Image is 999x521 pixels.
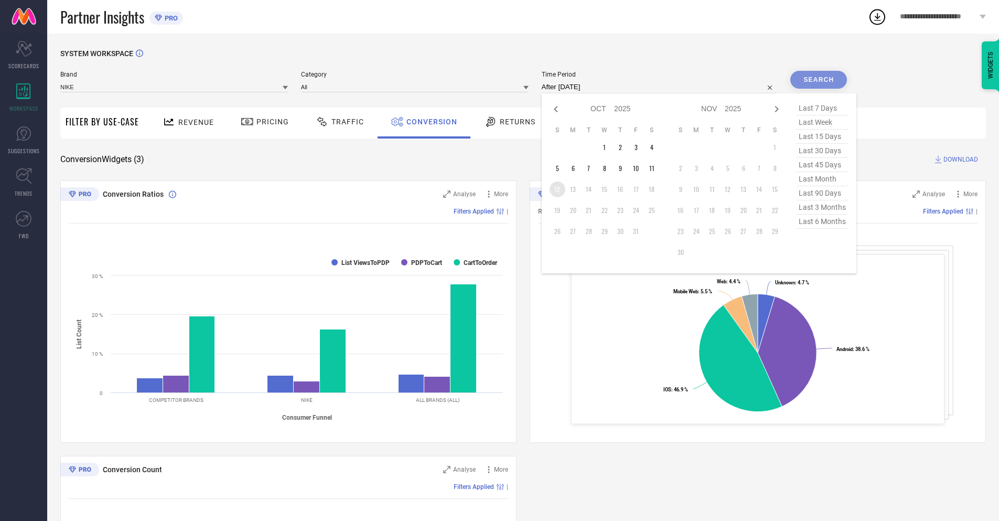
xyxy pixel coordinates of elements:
[689,161,704,176] td: Mon Nov 03 2025
[500,118,535,126] span: Returns
[644,161,660,176] td: Sat Oct 11 2025
[103,465,162,474] span: Conversion Count
[19,232,29,240] span: FWD
[628,161,644,176] td: Fri Oct 10 2025
[751,224,767,239] td: Fri Nov 28 2025
[775,280,795,285] tspan: Unknown
[331,118,364,126] span: Traffic
[149,397,203,403] text: COMPETITOR BRANDS
[767,140,783,155] td: Sat Nov 01 2025
[443,466,450,473] svg: Zoom
[530,187,568,203] div: Premium
[796,186,848,200] span: last 90 days
[767,203,783,218] td: Sat Nov 22 2025
[464,259,498,267] text: CartToOrder
[717,279,740,284] text: : 4.4 %
[673,224,689,239] td: Sun Nov 23 2025
[597,203,613,218] td: Wed Oct 22 2025
[15,189,33,197] span: TRENDS
[613,126,628,134] th: Thursday
[943,154,978,165] span: DOWNLOAD
[704,203,720,218] td: Tue Nov 18 2025
[628,203,644,218] td: Fri Oct 24 2025
[963,190,977,198] span: More
[550,182,565,197] td: Sun Oct 12 2025
[751,161,767,176] td: Fri Nov 07 2025
[76,319,83,348] tspan: List Count
[720,126,736,134] th: Wednesday
[66,115,139,128] span: Filter By Use-Case
[406,118,457,126] span: Conversion
[597,182,613,197] td: Wed Oct 15 2025
[507,208,508,215] span: |
[8,62,39,70] span: SCORECARDS
[100,390,103,396] text: 0
[162,14,178,22] span: PRO
[736,161,751,176] td: Thu Nov 06 2025
[92,351,103,357] text: 10 %
[644,203,660,218] td: Sat Oct 25 2025
[736,224,751,239] td: Thu Nov 27 2025
[341,259,390,267] text: List ViewsToPDP
[689,224,704,239] td: Mon Nov 24 2025
[720,161,736,176] td: Wed Nov 05 2025
[736,203,751,218] td: Thu Nov 20 2025
[453,190,476,198] span: Analyse
[565,224,581,239] td: Mon Oct 27 2025
[751,126,767,134] th: Friday
[411,259,442,267] text: PDPToCart
[644,140,660,155] td: Sat Oct 04 2025
[673,126,689,134] th: Sunday
[836,346,869,352] text: : 38.6 %
[550,103,562,115] div: Previous month
[673,203,689,218] td: Sun Nov 16 2025
[673,182,689,197] td: Sun Nov 09 2025
[689,203,704,218] td: Mon Nov 17 2025
[581,224,597,239] td: Tue Oct 28 2025
[103,190,164,198] span: Conversion Ratios
[663,387,688,392] text: : 46.9 %
[581,182,597,197] td: Tue Oct 14 2025
[912,190,920,198] svg: Zoom
[673,161,689,176] td: Sun Nov 02 2025
[868,7,887,26] div: Open download list
[60,463,99,479] div: Premium
[689,126,704,134] th: Monday
[613,182,628,197] td: Thu Oct 16 2025
[613,140,628,155] td: Thu Oct 02 2025
[60,154,144,165] span: Conversion Widgets ( 3 )
[613,203,628,218] td: Thu Oct 23 2025
[550,224,565,239] td: Sun Oct 26 2025
[565,203,581,218] td: Mon Oct 20 2025
[581,126,597,134] th: Tuesday
[256,118,289,126] span: Pricing
[60,6,144,28] span: Partner Insights
[720,224,736,239] td: Wed Nov 26 2025
[282,414,332,421] tspan: Consumer Funnel
[796,130,848,144] span: last 15 days
[453,466,476,473] span: Analyse
[796,172,848,186] span: last month
[92,312,103,318] text: 20 %
[581,203,597,218] td: Tue Oct 21 2025
[494,466,508,473] span: More
[770,103,783,115] div: Next month
[8,147,40,155] span: SUGGESTIONS
[704,126,720,134] th: Tuesday
[751,182,767,197] td: Fri Nov 14 2025
[767,161,783,176] td: Sat Nov 08 2025
[704,161,720,176] td: Tue Nov 04 2025
[542,71,778,78] span: Time Period
[565,161,581,176] td: Mon Oct 06 2025
[443,190,450,198] svg: Zoom
[767,126,783,134] th: Saturday
[644,126,660,134] th: Saturday
[301,397,313,403] text: NIKE
[751,203,767,218] td: Fri Nov 21 2025
[565,182,581,197] td: Mon Oct 13 2025
[796,215,848,229] span: last 6 months
[720,182,736,197] td: Wed Nov 12 2025
[796,200,848,215] span: last 3 months
[628,140,644,155] td: Fri Oct 03 2025
[673,244,689,260] td: Sun Nov 30 2025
